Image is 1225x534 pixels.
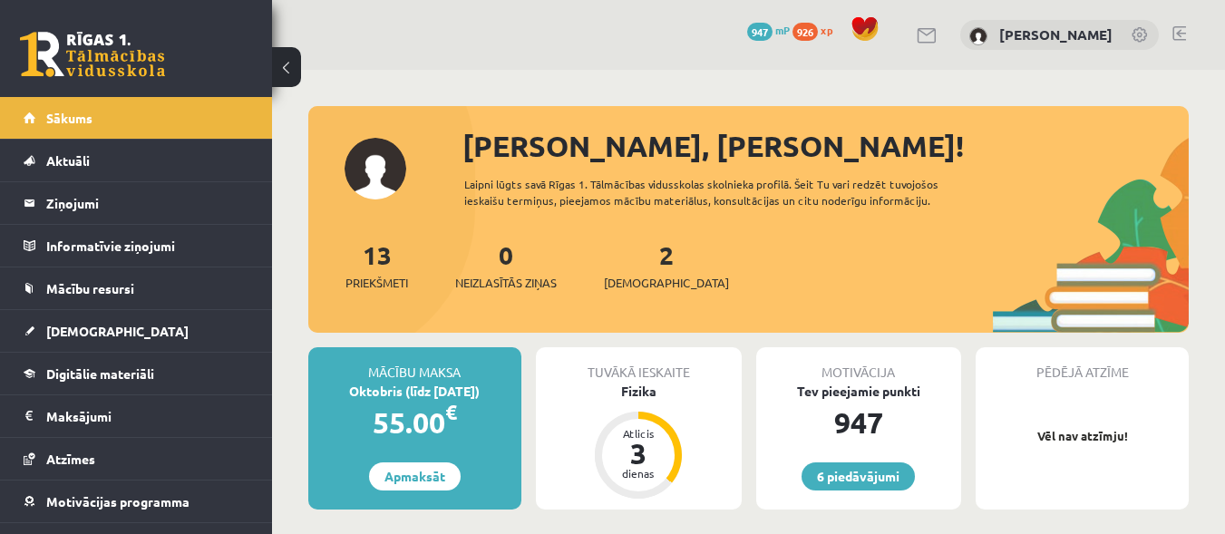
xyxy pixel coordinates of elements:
[802,462,915,490] a: 6 piedāvājumi
[308,347,521,382] div: Mācību maksa
[46,152,90,169] span: Aktuāli
[462,124,1189,168] div: [PERSON_NAME], [PERSON_NAME]!
[46,323,189,339] span: [DEMOGRAPHIC_DATA]
[46,110,92,126] span: Sākums
[611,428,666,439] div: Atlicis
[24,140,249,181] a: Aktuāli
[604,238,729,292] a: 2[DEMOGRAPHIC_DATA]
[20,32,165,77] a: Rīgas 1. Tālmācības vidusskola
[46,182,249,224] legend: Ziņojumi
[24,267,249,309] a: Mācību resursi
[369,462,461,490] a: Apmaksāt
[976,347,1189,382] div: Pēdējā atzīme
[536,347,742,382] div: Tuvākā ieskaite
[792,23,841,37] a: 926 xp
[455,274,557,292] span: Neizlasītās ziņas
[308,401,521,444] div: 55.00
[756,382,962,401] div: Tev pieejamie punkti
[611,468,666,479] div: dienas
[46,225,249,267] legend: Informatīvie ziņojumi
[792,23,818,41] span: 926
[604,274,729,292] span: [DEMOGRAPHIC_DATA]
[747,23,773,41] span: 947
[775,23,790,37] span: mP
[24,438,249,480] a: Atzīmes
[24,225,249,267] a: Informatīvie ziņojumi
[46,451,95,467] span: Atzīmes
[308,382,521,401] div: Oktobris (līdz [DATE])
[536,382,742,401] div: Fizika
[24,353,249,394] a: Digitālie materiāli
[969,27,987,45] img: Amanda Krēsliņa
[747,23,790,37] a: 947 mP
[345,274,408,292] span: Priekšmeti
[345,238,408,292] a: 13Priekšmeti
[46,493,190,510] span: Motivācijas programma
[455,238,557,292] a: 0Neizlasītās ziņas
[756,401,962,444] div: 947
[756,347,962,382] div: Motivācija
[464,176,993,209] div: Laipni lūgts savā Rīgas 1. Tālmācības vidusskolas skolnieka profilā. Šeit Tu vari redzēt tuvojošo...
[46,395,249,437] legend: Maksājumi
[24,182,249,224] a: Ziņojumi
[985,427,1180,445] p: Vēl nav atzīmju!
[24,97,249,139] a: Sākums
[536,382,742,501] a: Fizika Atlicis 3 dienas
[445,399,457,425] span: €
[46,365,154,382] span: Digitālie materiāli
[821,23,832,37] span: xp
[24,481,249,522] a: Motivācijas programma
[611,439,666,468] div: 3
[24,395,249,437] a: Maksājumi
[46,280,134,296] span: Mācību resursi
[24,310,249,352] a: [DEMOGRAPHIC_DATA]
[999,25,1113,44] a: [PERSON_NAME]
